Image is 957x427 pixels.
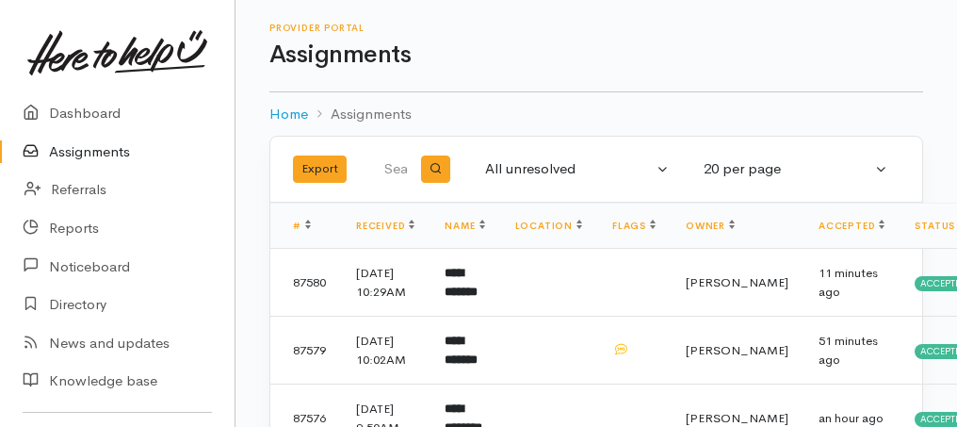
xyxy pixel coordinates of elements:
[686,220,735,232] a: Owner
[269,104,308,125] a: Home
[485,158,653,180] div: All unresolved
[474,151,681,188] button: All unresolved
[270,249,341,317] td: 87580
[293,156,347,183] button: Export
[686,342,788,358] span: [PERSON_NAME]
[341,317,430,385] td: [DATE] 10:02AM
[704,158,871,180] div: 20 per page
[819,333,878,368] time: 51 minutes ago
[686,274,788,290] span: [PERSON_NAME]
[269,41,923,69] h1: Assignments
[356,220,414,232] a: Received
[819,410,884,426] time: an hour ago
[515,220,582,232] a: Location
[293,220,311,232] a: #
[612,220,656,232] a: Flags
[308,104,412,125] li: Assignments
[445,220,484,232] a: Name
[270,317,341,385] td: 87579
[269,23,923,33] h6: Provider Portal
[819,220,884,232] a: Accepted
[383,147,411,192] input: Search
[269,92,923,137] nav: breadcrumb
[341,249,430,317] td: [DATE] 10:29AM
[692,151,900,188] button: 20 per page
[686,410,788,426] span: [PERSON_NAME]
[819,265,878,300] time: 11 minutes ago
